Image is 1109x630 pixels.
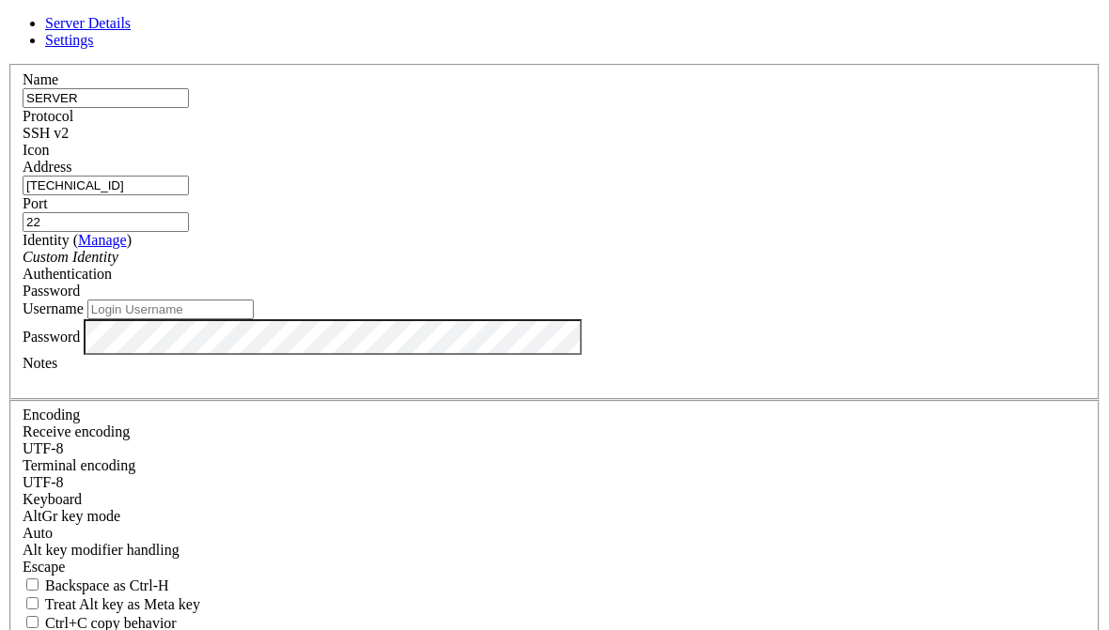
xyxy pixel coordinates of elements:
label: Port [23,195,48,211]
label: Set the expected encoding for data received from the host. If the encodings do not match, visual ... [23,423,130,439]
input: Ctrl+C copy behavior [26,616,39,628]
label: Name [23,71,58,87]
div: Password [23,283,1086,300]
label: Encoding [23,407,80,423]
input: Host Name or IP [23,176,189,195]
input: Backspace as Ctrl-H [26,578,39,591]
div: UTF-8 [23,440,1086,457]
label: Notes [23,355,57,371]
input: Port Number [23,212,189,232]
label: Authentication [23,266,112,282]
input: Treat Alt key as Meta key [26,597,39,609]
span: Backspace as Ctrl-H [45,577,169,593]
div: UTF-8 [23,474,1086,491]
input: Server Name [23,88,189,108]
div: Custom Identity [23,249,1086,266]
label: Keyboard [23,491,82,507]
div: Auto [23,525,1086,542]
a: Settings [45,32,94,48]
label: Set the expected encoding for data received from the host. If the encodings do not match, visual ... [23,508,120,524]
label: If true, the backspace should send BS ('\x08', aka ^H). Otherwise the backspace key should send '... [23,577,169,593]
label: Whether the Alt key acts as a Meta key or as a distinct Alt key. [23,596,200,612]
label: Username [23,300,84,316]
span: Password [23,283,80,299]
label: Password [23,328,80,344]
span: Escape [23,559,65,575]
label: Address [23,159,71,175]
div: Escape [23,559,1086,576]
div: SSH v2 [23,125,1086,142]
span: UTF-8 [23,474,64,490]
input: Login Username [87,300,254,319]
span: ( ) [73,232,132,248]
label: Icon [23,142,49,158]
label: Protocol [23,108,73,124]
a: Server Details [45,15,131,31]
span: SSH v2 [23,125,69,141]
span: Auto [23,525,53,541]
span: UTF-8 [23,440,64,456]
label: Controls how the Alt key is handled. Escape: Send an ESC prefix. 8-Bit: Add 128 to the typed char... [23,542,180,558]
i: Custom Identity [23,249,118,265]
label: Identity [23,232,132,248]
label: The default terminal encoding. ISO-2022 enables character map translations (like graphics maps). ... [23,457,135,473]
a: Manage [78,232,127,248]
span: Treat Alt key as Meta key [45,596,200,612]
